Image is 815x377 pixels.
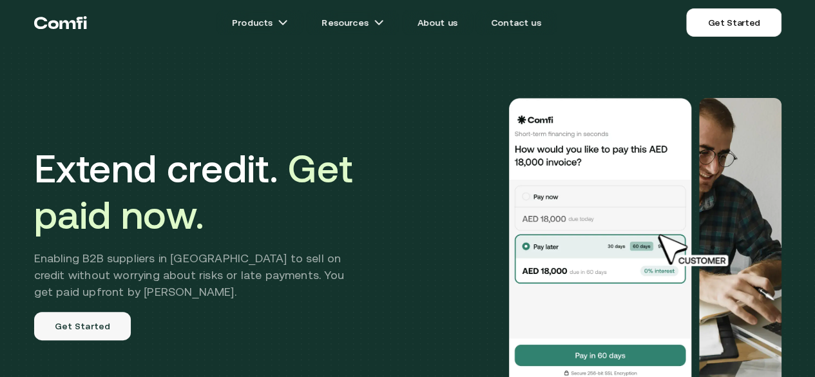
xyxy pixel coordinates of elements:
[34,3,87,42] a: Return to the top of the Comfi home page
[374,17,384,28] img: arrow icons
[306,10,399,35] a: Resourcesarrow icons
[34,250,363,300] h2: Enabling B2B suppliers in [GEOGRAPHIC_DATA] to sell on credit without worrying about risks or lat...
[648,232,742,268] img: cursor
[216,10,303,35] a: Productsarrow icons
[686,8,781,37] a: Get Started
[34,146,363,238] h1: Extend credit.
[34,312,131,340] a: Get Started
[402,10,473,35] a: About us
[278,17,288,28] img: arrow icons
[475,10,557,35] a: Contact us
